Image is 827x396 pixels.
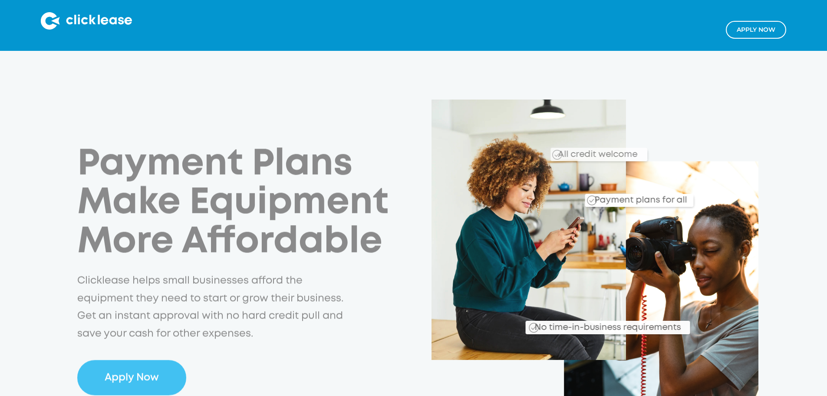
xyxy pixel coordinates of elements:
[77,273,349,343] p: Clicklease helps small businesses afford the equipment they need to start or grow their business....
[41,12,132,30] img: Clicklease logo
[726,21,786,39] a: Apply NOw
[485,312,690,334] div: No time-in-business requirements
[529,323,538,332] img: Checkmark_callout
[587,196,596,205] img: Checkmark_callout
[524,143,647,161] div: All credit welcome
[591,189,687,207] div: Payment plans for all
[77,145,406,262] h1: Payment Plans Make Equipment More Affordable
[552,150,562,160] img: Checkmark_callout
[77,360,186,396] a: Apply Now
